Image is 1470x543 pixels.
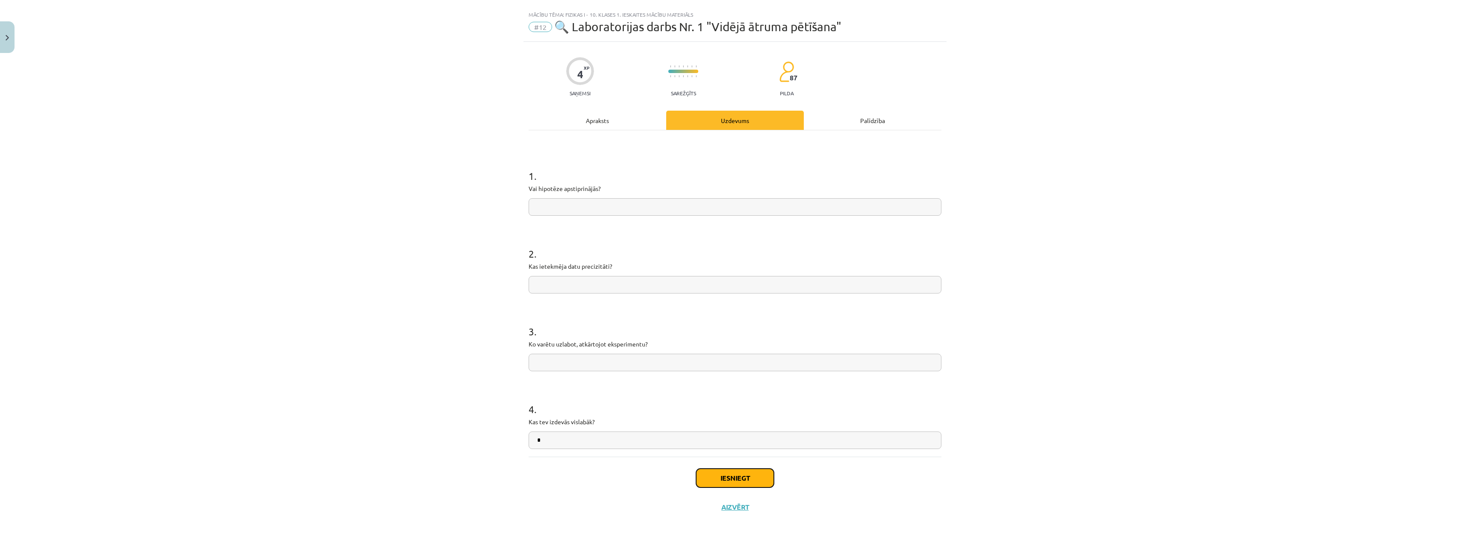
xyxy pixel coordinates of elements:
img: icon-short-line-57e1e144782c952c97e751825c79c345078a6d821885a25fce030b3d8c18986b.svg [687,75,688,77]
h1: 1 . [529,155,941,182]
button: Aizvērt [719,503,751,511]
span: 87 [790,74,797,82]
h1: 4 . [529,388,941,415]
img: icon-short-line-57e1e144782c952c97e751825c79c345078a6d821885a25fce030b3d8c18986b.svg [691,75,692,77]
p: Saņemsi [566,90,594,96]
p: Kas tev izdevās vislabāk? [529,417,941,426]
img: students-c634bb4e5e11cddfef0936a35e636f08e4e9abd3cc4e673bd6f9a4125e45ecb1.svg [779,61,794,82]
div: Uzdevums [666,111,804,130]
span: XP [584,65,589,70]
img: icon-short-line-57e1e144782c952c97e751825c79c345078a6d821885a25fce030b3d8c18986b.svg [674,75,675,77]
img: icon-short-line-57e1e144782c952c97e751825c79c345078a6d821885a25fce030b3d8c18986b.svg [670,65,671,68]
div: 4 [577,68,583,80]
div: Apraksts [529,111,666,130]
div: Mācību tēma: Fizikas i - 10. klases 1. ieskaites mācību materiāls [529,12,941,18]
img: icon-short-line-57e1e144782c952c97e751825c79c345078a6d821885a25fce030b3d8c18986b.svg [687,65,688,68]
p: Ko varētu uzlabot, atkārtojot eksperimentu? [529,340,941,349]
img: icon-close-lesson-0947bae3869378f0d4975bcd49f059093ad1ed9edebbc8119c70593378902aed.svg [6,35,9,41]
span: 🔍 Laboratorijas darbs Nr. 1 "Vidējā ātruma pētīšana" [554,20,841,34]
span: #12 [529,22,552,32]
img: icon-short-line-57e1e144782c952c97e751825c79c345078a6d821885a25fce030b3d8c18986b.svg [696,65,697,68]
img: icon-short-line-57e1e144782c952c97e751825c79c345078a6d821885a25fce030b3d8c18986b.svg [670,75,671,77]
p: Sarežģīts [671,90,696,96]
img: icon-short-line-57e1e144782c952c97e751825c79c345078a6d821885a25fce030b3d8c18986b.svg [674,65,675,68]
p: pilda [780,90,794,96]
h1: 3 . [529,311,941,337]
p: Kas ietekmēja datu precizitāti? [529,262,941,271]
h1: 2 . [529,233,941,259]
img: icon-short-line-57e1e144782c952c97e751825c79c345078a6d821885a25fce030b3d8c18986b.svg [691,65,692,68]
img: icon-short-line-57e1e144782c952c97e751825c79c345078a6d821885a25fce030b3d8c18986b.svg [696,75,697,77]
img: icon-short-line-57e1e144782c952c97e751825c79c345078a6d821885a25fce030b3d8c18986b.svg [683,75,684,77]
button: Iesniegt [696,469,774,487]
div: Palīdzība [804,111,941,130]
img: icon-short-line-57e1e144782c952c97e751825c79c345078a6d821885a25fce030b3d8c18986b.svg [683,65,684,68]
p: Vai hipotēze apstiprinājās? [529,184,941,193]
